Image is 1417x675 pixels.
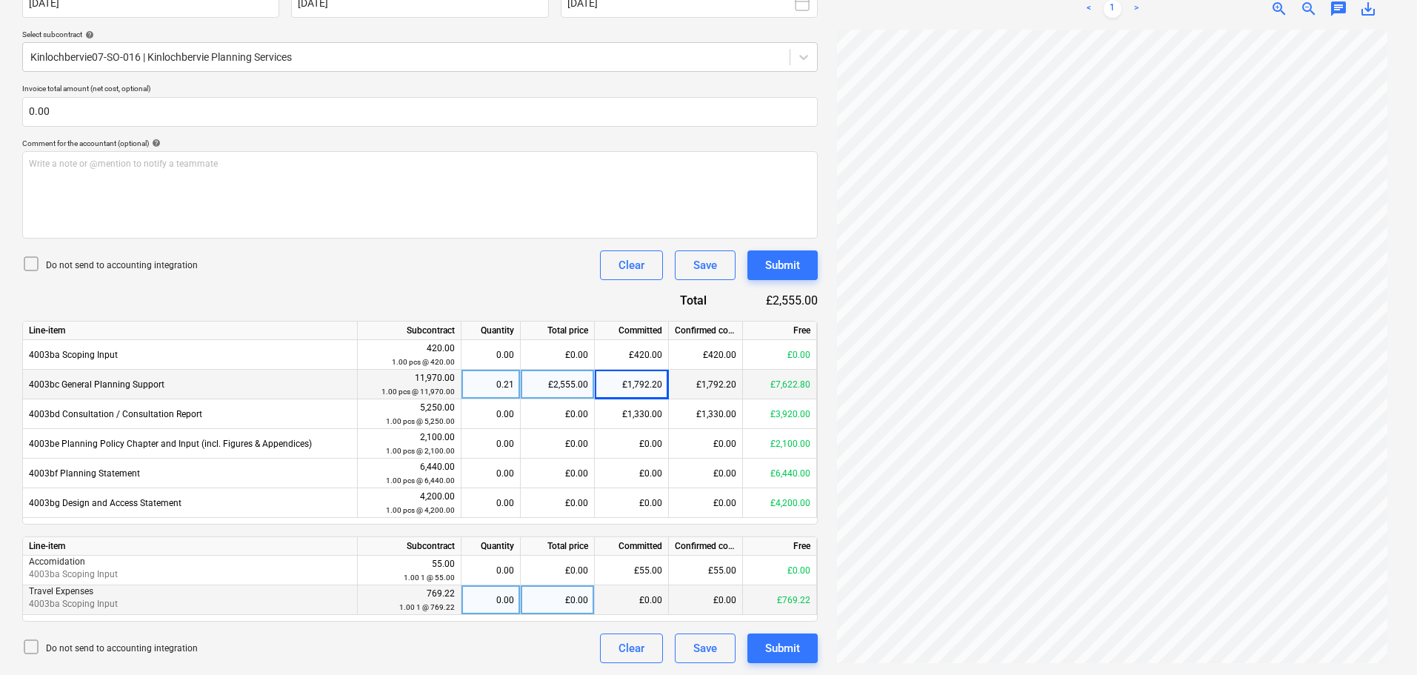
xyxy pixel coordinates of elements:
div: 5,250.00 [364,401,455,428]
span: 4003ba Scoping Input [29,350,118,360]
div: Total price [521,537,595,556]
div: £2,555.00 [730,292,818,309]
div: 0.00 [467,459,514,488]
div: £1,792.20 [669,370,743,399]
div: £0.00 [521,556,595,585]
small: 1.00 1 @ 55.00 [404,573,455,582]
div: Subcontract [358,322,461,340]
div: Clear [619,639,644,658]
div: £6,440.00 [743,459,817,488]
div: £0.00 [595,429,669,459]
span: 4003ba Scoping Input [29,599,118,609]
span: 4003bg Design and Access Statement [29,498,181,508]
div: 420.00 [364,342,455,369]
div: 769.22 [364,587,455,614]
small: 1.00 pcs @ 6,440.00 [386,476,455,485]
div: 0.00 [467,399,514,429]
span: 4003be Planning Policy Chapter and Input (incl. Figures & Appendices) [29,439,312,449]
div: £0.00 [595,459,669,488]
div: Line-item [23,322,358,340]
button: Submit [747,250,818,280]
span: help [149,139,161,147]
div: £769.22 [743,585,817,615]
div: 0.21 [467,370,514,399]
div: Select subcontract [22,30,818,39]
div: £55.00 [595,556,669,585]
div: 0.00 [467,488,514,518]
div: £1,330.00 [669,399,743,429]
p: Do not send to accounting integration [46,259,198,272]
div: Total [625,292,730,309]
div: 6,440.00 [364,460,455,488]
span: Travel Expenses [29,586,93,596]
div: 55.00 [364,557,455,585]
div: £420.00 [595,340,669,370]
div: Save [693,639,717,658]
div: Save [693,256,717,275]
button: Save [675,250,736,280]
div: 4,200.00 [364,490,455,517]
div: 2,100.00 [364,430,455,458]
div: £0.00 [669,459,743,488]
div: 0.00 [467,556,514,585]
div: £0.00 [521,488,595,518]
div: £0.00 [743,556,817,585]
div: £4,200.00 [743,488,817,518]
div: Comment for the accountant (optional) [22,139,818,148]
div: £0.00 [669,488,743,518]
div: £0.00 [521,399,595,429]
small: 1.00 pcs @ 5,250.00 [386,417,455,425]
div: £420.00 [669,340,743,370]
div: Confirmed costs [669,322,743,340]
small: 1.00 pcs @ 2,100.00 [386,447,455,455]
div: £2,555.00 [521,370,595,399]
div: £2,100.00 [743,429,817,459]
div: 0.00 [467,429,514,459]
div: £1,330.00 [595,399,669,429]
div: £0.00 [669,429,743,459]
div: Quantity [461,537,521,556]
div: Clear [619,256,644,275]
div: 11,970.00 [364,371,455,399]
div: Submit [765,256,800,275]
span: Accomidation [29,556,85,567]
div: Free [743,537,817,556]
div: Subcontract [358,537,461,556]
small: 1.00 pcs @ 420.00 [392,358,455,366]
div: Total price [521,322,595,340]
p: Do not send to accounting integration [46,642,198,655]
div: £0.00 [743,340,817,370]
span: help [82,30,94,39]
input: Invoice total amount (net cost, optional) [22,97,818,127]
span: 4003bd Consultation / Consultation Report [29,409,202,419]
button: Clear [600,250,663,280]
iframe: Chat Widget [1343,604,1417,675]
div: £0.00 [521,459,595,488]
div: Free [743,322,817,340]
small: 1.00 pcs @ 4,200.00 [386,506,455,514]
button: Clear [600,634,663,663]
div: Confirmed costs [669,537,743,556]
div: Committed [595,322,669,340]
div: £0.00 [595,585,669,615]
div: £55.00 [669,556,743,585]
span: 4003ba Scoping Input [29,569,118,579]
div: £7,622.80 [743,370,817,399]
div: £0.00 [669,585,743,615]
div: Line-item [23,537,358,556]
span: 4003bf Planning Statement [29,468,140,479]
div: £0.00 [595,488,669,518]
div: £3,920.00 [743,399,817,429]
small: 1.00 1 @ 769.22 [399,603,455,611]
p: Invoice total amount (net cost, optional) [22,84,818,96]
div: Committed [595,537,669,556]
div: 0.00 [467,340,514,370]
div: £0.00 [521,340,595,370]
div: £0.00 [521,585,595,615]
div: Submit [765,639,800,658]
div: £0.00 [521,429,595,459]
div: £1,792.20 [595,370,669,399]
span: 4003bc General Planning Support [29,379,164,390]
div: Quantity [461,322,521,340]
